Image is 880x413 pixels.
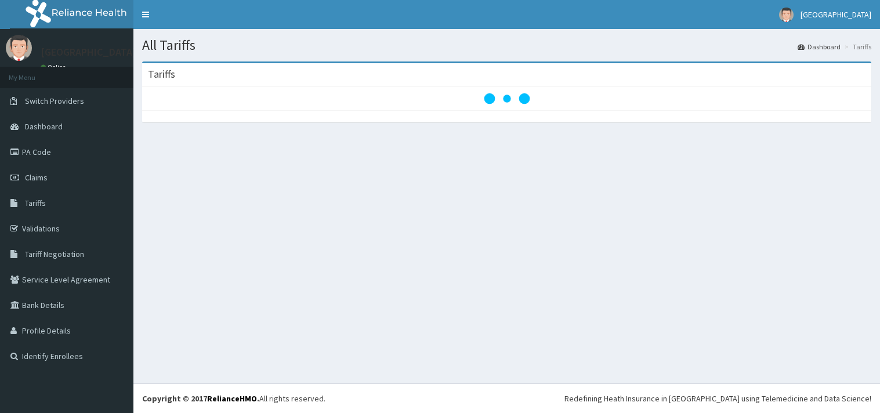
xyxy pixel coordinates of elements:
[41,63,68,71] a: Online
[779,8,794,22] img: User Image
[801,9,871,20] span: [GEOGRAPHIC_DATA]
[564,393,871,404] div: Redefining Heath Insurance in [GEOGRAPHIC_DATA] using Telemedicine and Data Science!
[148,69,175,79] h3: Tariffs
[133,383,880,413] footer: All rights reserved.
[207,393,257,404] a: RelianceHMO
[25,121,63,132] span: Dashboard
[25,249,84,259] span: Tariff Negotiation
[484,75,530,122] svg: audio-loading
[142,393,259,404] strong: Copyright © 2017 .
[25,172,48,183] span: Claims
[842,42,871,52] li: Tariffs
[142,38,871,53] h1: All Tariffs
[798,42,841,52] a: Dashboard
[25,198,46,208] span: Tariffs
[6,35,32,61] img: User Image
[25,96,84,106] span: Switch Providers
[41,47,136,57] p: [GEOGRAPHIC_DATA]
